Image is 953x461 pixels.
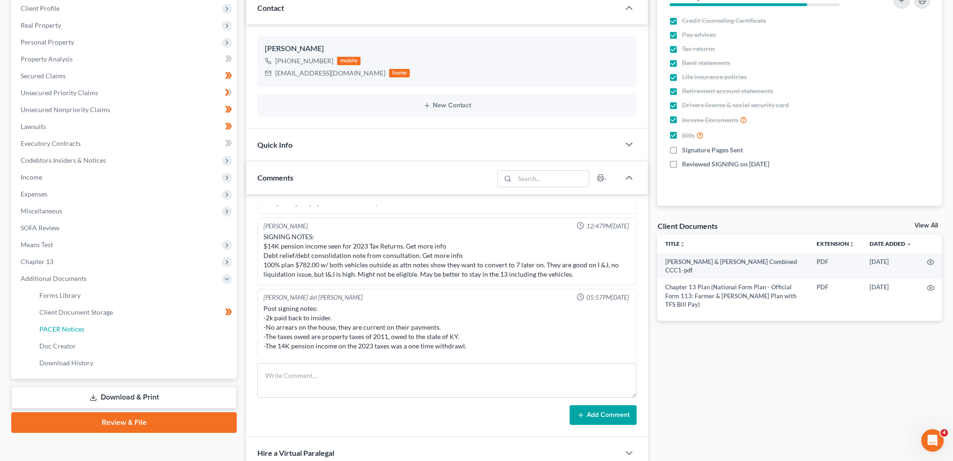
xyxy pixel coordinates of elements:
i: expand_more [906,242,912,247]
td: PDF [809,279,862,313]
span: Doc Creator [39,342,76,350]
div: SIGNING NOTES: $14K pension income seen for 2023 Tax Returns. Get more info Debt relief/debt cons... [263,232,630,279]
div: [PERSON_NAME] [263,222,308,231]
span: Lawsuits [21,122,46,130]
span: Bills [682,131,694,140]
span: Pay advices [682,30,715,39]
span: Chapter 13 [21,257,53,265]
div: [PERSON_NAME] del [PERSON_NAME] [263,293,363,302]
td: [DATE] [862,253,919,279]
span: Secured Claims [21,72,66,80]
span: Hire a Virtual Paralegal [257,448,334,457]
span: 4 [940,429,948,437]
span: Download History [39,359,93,367]
a: Unsecured Nonpriority Claims [13,101,237,118]
span: Real Property [21,21,61,29]
span: PACER Notices [39,325,84,333]
span: Additional Documents [21,274,87,282]
button: Add Comment [570,405,637,425]
a: SOFA Review [13,219,237,236]
span: Codebtors Insiders & Notices [21,156,106,164]
a: Executory Contracts [13,135,237,152]
td: [PERSON_NAME] & [PERSON_NAME] Combined CCC1-pdf [657,253,809,279]
span: Reviewed SIGNING on [DATE] [682,159,769,169]
div: home [389,69,410,77]
td: PDF [809,253,862,279]
div: [EMAIL_ADDRESS][DOMAIN_NAME] [275,68,385,78]
span: Unsecured Priority Claims [21,89,98,97]
span: Credit Counseling Certificate [682,16,765,25]
span: Drivers license & social security card [682,100,788,110]
span: Expenses [21,190,47,198]
span: Signature Pages Sent [682,145,743,155]
span: Bank statements [682,58,730,68]
div: [PHONE_NUMBER] [275,56,333,66]
a: Lawsuits [13,118,237,135]
span: 12:47PM[DATE] [586,222,629,231]
a: Date Added expand_more [870,240,912,247]
a: Secured Claims [13,68,237,84]
span: Retirement account statements [682,86,773,96]
td: Chapter 13 Plan (National Form Plan - Official Form 113: Farmer & [PERSON_NAME] Plan with TFS Bil... [657,279,809,313]
span: Contact [257,3,284,12]
i: unfold_more [679,242,685,247]
span: Tax returns [682,44,714,53]
div: [PERSON_NAME] [265,43,629,54]
span: Client Profile [21,4,60,12]
span: Life insurance policies [682,72,746,82]
a: Property Analysis [13,51,237,68]
span: 05:57PM[DATE] [586,293,629,302]
span: Property Analysis [21,55,73,63]
a: PACER Notices [32,321,237,338]
span: Means Test [21,241,53,249]
a: Client Document Storage [32,304,237,321]
span: Client Document Storage [39,308,113,316]
span: Unsecured Nonpriority Claims [21,106,110,113]
a: Titleunfold_more [665,240,685,247]
span: Income Documents [682,115,738,125]
i: unfold_more [849,242,855,247]
button: New Contact [265,102,629,109]
span: Personal Property [21,38,74,46]
a: Unsecured Priority Claims [13,84,237,101]
span: Miscellaneous [21,207,62,215]
div: mobile [337,57,360,65]
a: View All [915,222,938,229]
span: SOFA Review [21,224,60,232]
a: Download History [32,355,237,371]
span: Comments [257,173,293,182]
div: Client Documents [657,221,717,231]
span: Executory Contracts [21,139,81,147]
iframe: Intercom live chat [921,429,944,452]
span: Quick Info [257,140,293,149]
td: [DATE] [862,279,919,313]
input: Search... [515,171,589,187]
a: Download & Print [11,386,237,408]
div: Post signing notes: -2k paid back to insider. -No arrears on the house, they are current on their... [263,304,630,351]
a: Review & File [11,412,237,433]
a: Extensionunfold_more [817,240,855,247]
a: Forms Library [32,287,237,304]
a: Doc Creator [32,338,237,355]
span: Forms Library [39,291,81,299]
span: Income [21,173,42,181]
